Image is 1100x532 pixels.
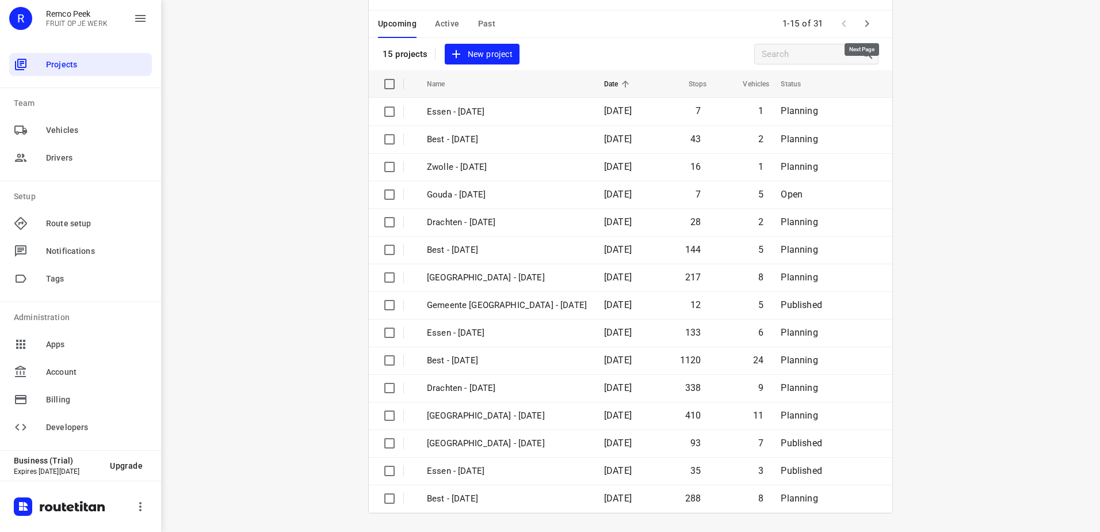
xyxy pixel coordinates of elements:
[604,327,632,338] span: [DATE]
[674,77,707,91] span: Stops
[46,273,147,285] span: Tags
[781,299,822,310] span: Published
[46,339,147,351] span: Apps
[427,244,587,257] p: Best - Thursday
[46,124,147,136] span: Vehicles
[427,216,587,229] p: Drachten - Thursday
[604,189,632,200] span: [DATE]
[9,53,152,76] div: Projects
[778,12,828,36] span: 1-15 of 31
[685,410,701,421] span: 410
[435,17,459,31] span: Active
[427,437,587,450] p: Gemeente Rotterdam - Tuesday
[604,161,632,172] span: [DATE]
[781,493,818,504] span: Planning
[46,9,108,18] p: Remco Peek
[696,105,701,116] span: 7
[46,421,147,434] span: Developers
[758,272,763,283] span: 8
[604,105,632,116] span: [DATE]
[9,267,152,290] div: Tags
[604,134,632,145] span: [DATE]
[690,216,701,227] span: 28
[445,44,520,65] button: New project
[781,327,818,338] span: Planning
[685,493,701,504] span: 288
[762,45,861,63] input: Search projects
[604,272,632,283] span: [DATE]
[832,12,855,35] span: Previous Page
[427,465,587,478] p: Essen - Tuesday
[781,272,818,283] span: Planning
[46,366,147,378] span: Account
[690,161,701,172] span: 16
[46,245,147,257] span: Notifications
[758,161,763,172] span: 1
[690,465,701,476] span: 35
[14,456,101,465] p: Business (Trial)
[383,49,428,59] p: 15 projects
[685,244,701,255] span: 144
[604,244,632,255] span: [DATE]
[427,492,587,506] p: Best - Tuesday
[9,360,152,383] div: Account
[758,465,763,476] span: 3
[9,240,152,263] div: Notifications
[452,47,513,62] span: New project
[781,134,818,145] span: Planning
[14,97,152,109] p: Team
[758,134,763,145] span: 2
[728,77,769,91] span: Vehicles
[781,189,803,200] span: Open
[604,77,633,91] span: Date
[781,382,818,393] span: Planning
[758,299,763,310] span: 5
[781,244,818,255] span: Planning
[46,218,147,230] span: Route setup
[378,17,417,31] span: Upcoming
[604,216,632,227] span: [DATE]
[781,161,818,172] span: Planning
[427,326,587,340] p: Essen - Wednesday
[758,327,763,338] span: 6
[781,355,818,366] span: Planning
[758,244,763,255] span: 5
[680,355,701,366] span: 1120
[14,311,152,324] p: Administration
[427,354,587,367] p: Best - Wednesday
[753,355,763,366] span: 24
[690,134,701,145] span: 43
[758,216,763,227] span: 2
[604,299,632,310] span: [DATE]
[604,465,632,476] span: [DATE]
[427,133,587,146] p: Best - Friday
[781,105,818,116] span: Planning
[696,189,701,200] span: 7
[758,189,763,200] span: 5
[9,7,32,30] div: R
[101,455,152,476] button: Upgrade
[781,438,822,449] span: Published
[427,409,587,423] p: Zwolle - Tuesday
[690,438,701,449] span: 93
[427,382,587,395] p: Drachten - Wednesday
[9,119,152,142] div: Vehicles
[14,191,152,203] p: Setup
[46,20,108,28] p: FRUIT OP JE WERK
[604,438,632,449] span: [DATE]
[758,438,763,449] span: 7
[685,382,701,393] span: 338
[604,355,632,366] span: [DATE]
[690,299,701,310] span: 12
[753,410,763,421] span: 11
[427,299,587,312] p: Gemeente Rotterdam - Wednesday
[781,216,818,227] span: Planning
[427,188,587,202] p: Gouda - Thursday
[9,416,152,439] div: Developers
[781,410,818,421] span: Planning
[478,17,496,31] span: Past
[604,410,632,421] span: [DATE]
[781,77,816,91] span: Status
[427,271,587,284] p: Zwolle - Thursday
[604,493,632,504] span: [DATE]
